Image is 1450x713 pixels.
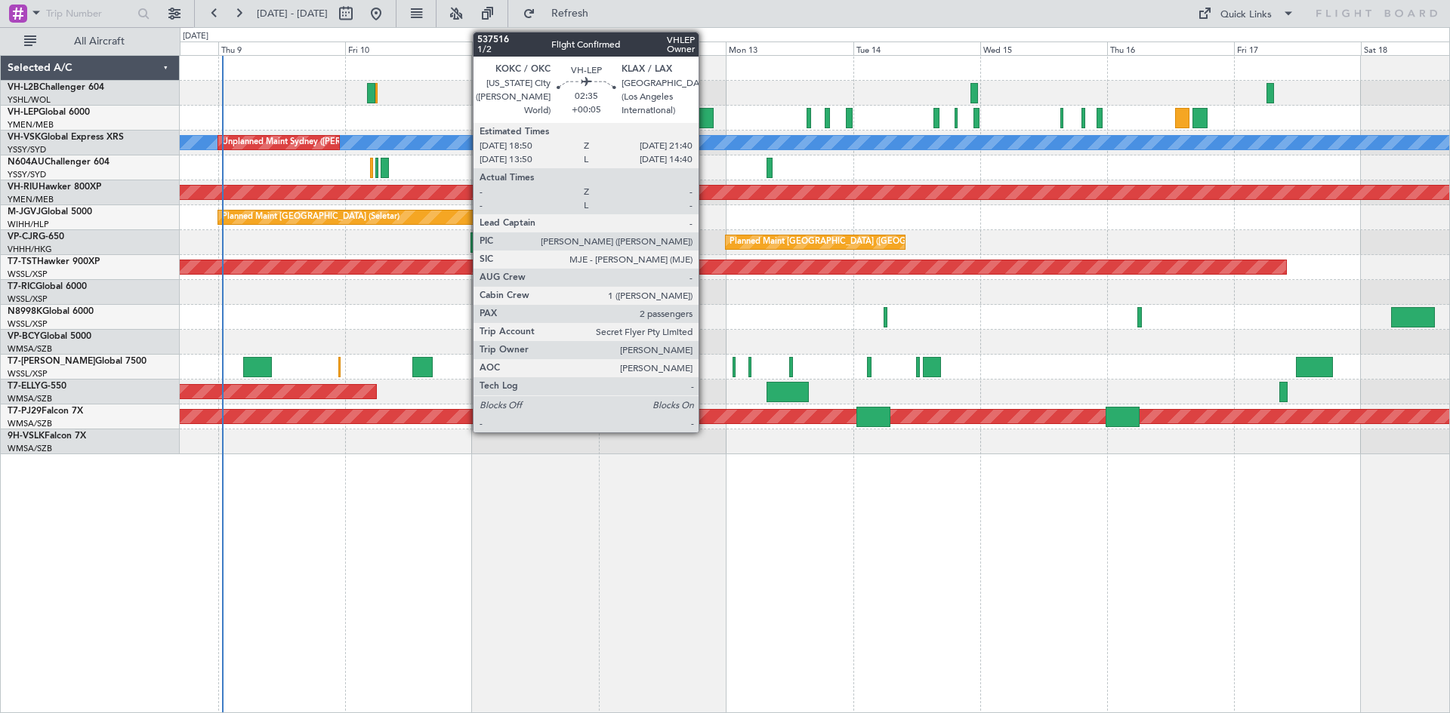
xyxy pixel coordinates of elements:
[538,8,602,19] span: Refresh
[8,219,49,230] a: WIHH/HLP
[17,29,164,54] button: All Aircraft
[1220,8,1272,23] div: Quick Links
[222,131,408,154] div: Unplanned Maint Sydney ([PERSON_NAME] Intl)
[46,2,133,25] input: Trip Number
[8,393,52,404] a: WMSA/SZB
[8,407,83,416] a: T7-PJ29Falcon 7X
[8,158,110,167] a: N604AUChallenger 604
[8,183,101,192] a: VH-RIUHawker 800XP
[8,282,35,291] span: T7-RIC
[257,7,328,20] span: [DATE] - [DATE]
[218,41,345,55] div: Thu 9
[472,41,599,55] div: Sat 11
[8,332,91,341] a: VP-BCYGlobal 5000
[8,443,52,454] a: WMSA/SZB
[8,382,66,391] a: T7-ELLYG-550
[8,407,42,416] span: T7-PJ29
[8,257,100,266] a: T7-TSTHawker 900XP
[8,432,45,441] span: 9H-VSLK
[8,94,51,106] a: YSHL/WOL
[8,257,37,266] span: T7-TST
[222,206,400,229] div: Planned Maint [GEOGRAPHIC_DATA] (Seletar)
[8,318,48,330] a: WSSL/XSP
[726,41,853,55] div: Mon 13
[8,83,39,92] span: VH-L2B
[8,232,39,241] span: VP-CJR
[730,231,982,254] div: Planned Maint [GEOGRAPHIC_DATA] ([GEOGRAPHIC_DATA] Intl)
[8,432,86,441] a: 9H-VSLKFalcon 7X
[8,244,52,255] a: VHHH/HKG
[8,119,54,131] a: YMEN/MEB
[1107,41,1234,55] div: Thu 16
[8,269,48,280] a: WSSL/XSP
[8,307,94,316] a: N8998KGlobal 6000
[8,207,41,217] span: M-JGVJ
[853,41,980,55] div: Tue 14
[183,30,208,43] div: [DATE]
[8,307,42,316] span: N8998K
[8,357,95,366] span: T7-[PERSON_NAME]
[8,108,90,117] a: VH-LEPGlobal 6000
[8,332,40,341] span: VP-BCY
[1234,41,1361,55] div: Fri 17
[345,41,472,55] div: Fri 10
[8,368,48,380] a: WSSL/XSP
[8,343,52,355] a: WMSA/SZB
[8,194,54,205] a: YMEN/MEB
[8,418,52,429] a: WMSA/SZB
[8,183,39,192] span: VH-RIU
[1190,2,1302,26] button: Quick Links
[8,232,64,241] a: VP-CJRG-650
[8,133,41,142] span: VH-VSK
[599,41,726,55] div: Sun 12
[8,133,124,142] a: VH-VSKGlobal Express XRS
[8,83,104,92] a: VH-L2BChallenger 604
[8,158,45,167] span: N604AU
[8,282,87,291] a: T7-RICGlobal 6000
[39,36,159,47] span: All Aircraft
[980,41,1107,55] div: Wed 15
[8,207,92,217] a: M-JGVJGlobal 5000
[8,293,48,305] a: WSSL/XSP
[8,144,46,155] a: YSSY/SYD
[516,2,606,26] button: Refresh
[8,169,46,180] a: YSSY/SYD
[8,108,39,117] span: VH-LEP
[8,357,147,366] a: T7-[PERSON_NAME]Global 7500
[8,382,41,391] span: T7-ELLY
